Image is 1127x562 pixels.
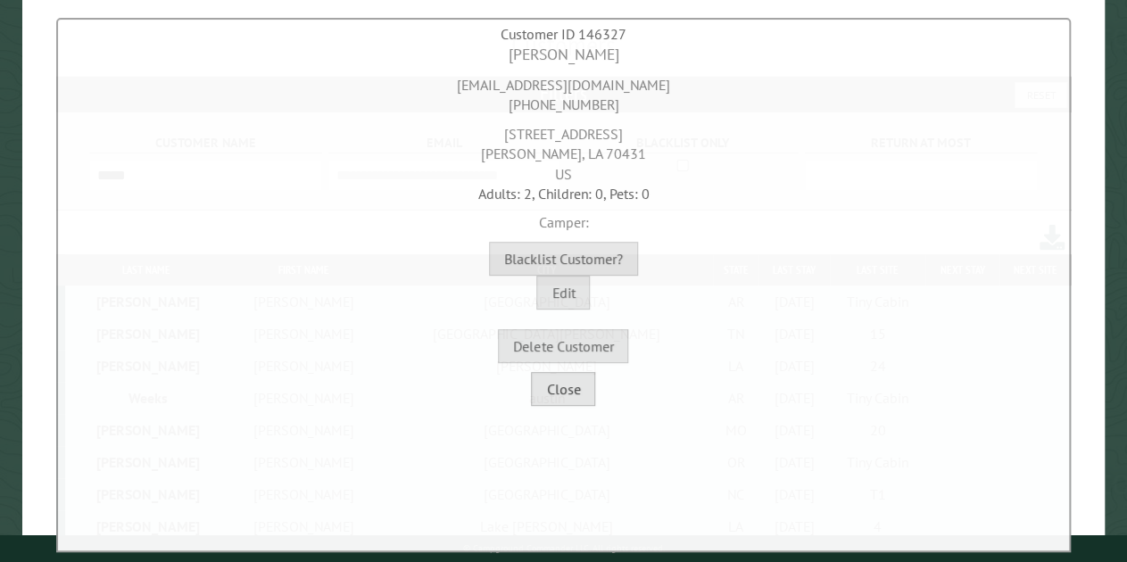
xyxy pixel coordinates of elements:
[62,203,1065,232] div: Camper:
[62,24,1065,44] div: Customer ID 146327
[489,242,638,276] button: Blacklist Customer?
[62,184,1065,203] div: Adults: 2, Children: 0, Pets: 0
[536,276,590,310] button: Edit
[62,115,1065,184] div: [STREET_ADDRESS] [PERSON_NAME], LA 70431 US
[463,542,665,554] small: © Campground Commander LLC. All rights reserved.
[62,66,1065,115] div: [EMAIL_ADDRESS][DOMAIN_NAME] [PHONE_NUMBER]
[498,329,628,363] button: Delete Customer
[62,44,1065,66] div: [PERSON_NAME]
[531,372,595,406] button: Close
